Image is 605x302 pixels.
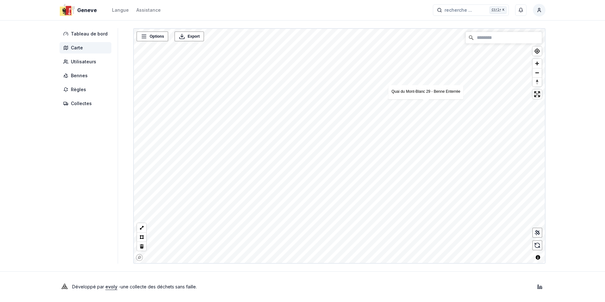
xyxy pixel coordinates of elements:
button: Zoom in [533,59,542,68]
span: Options [150,33,164,40]
span: Carte [71,45,83,51]
span: Tableau de bord [71,31,108,37]
button: recherche ...Ctrl+K [433,4,509,16]
a: evoly [105,284,117,289]
button: Find my location [533,47,542,56]
a: Utilisateurs [59,56,114,67]
a: Mapbox logo [136,254,143,261]
input: Chercher [466,32,542,43]
span: Collectes [71,100,92,107]
a: Assistance [136,6,161,14]
span: Bennes [71,72,88,79]
div: Langue [112,7,129,13]
a: Bennes [59,70,114,81]
a: Quai du Mont-Blanc 29 - Benne Enterrée [391,89,460,94]
a: Règles [59,84,114,95]
span: Reset bearing to north [533,78,542,86]
button: Zoom out [533,68,542,77]
button: Reset bearing to north [533,77,542,86]
a: Geneve [59,6,99,14]
canvas: Map [134,29,549,264]
span: Utilisateurs [71,59,96,65]
button: Langue [112,6,129,14]
a: Tableau de bord [59,28,114,40]
button: Enter fullscreen [533,90,542,99]
p: Développé par - une collecte des déchets sans faille . [72,282,197,291]
span: Geneve [77,6,97,14]
img: Geneve Logo [59,3,75,18]
span: recherche ... [445,7,472,13]
a: Collectes [59,98,114,109]
button: LineString tool (l) [137,223,146,232]
button: Polygon tool (p) [137,232,146,242]
span: Règles [71,86,86,93]
img: Evoly Logo [59,282,70,292]
a: Carte [59,42,114,53]
button: Delete [137,242,146,251]
button: Toggle attribution [534,254,542,261]
span: Export [188,33,200,40]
